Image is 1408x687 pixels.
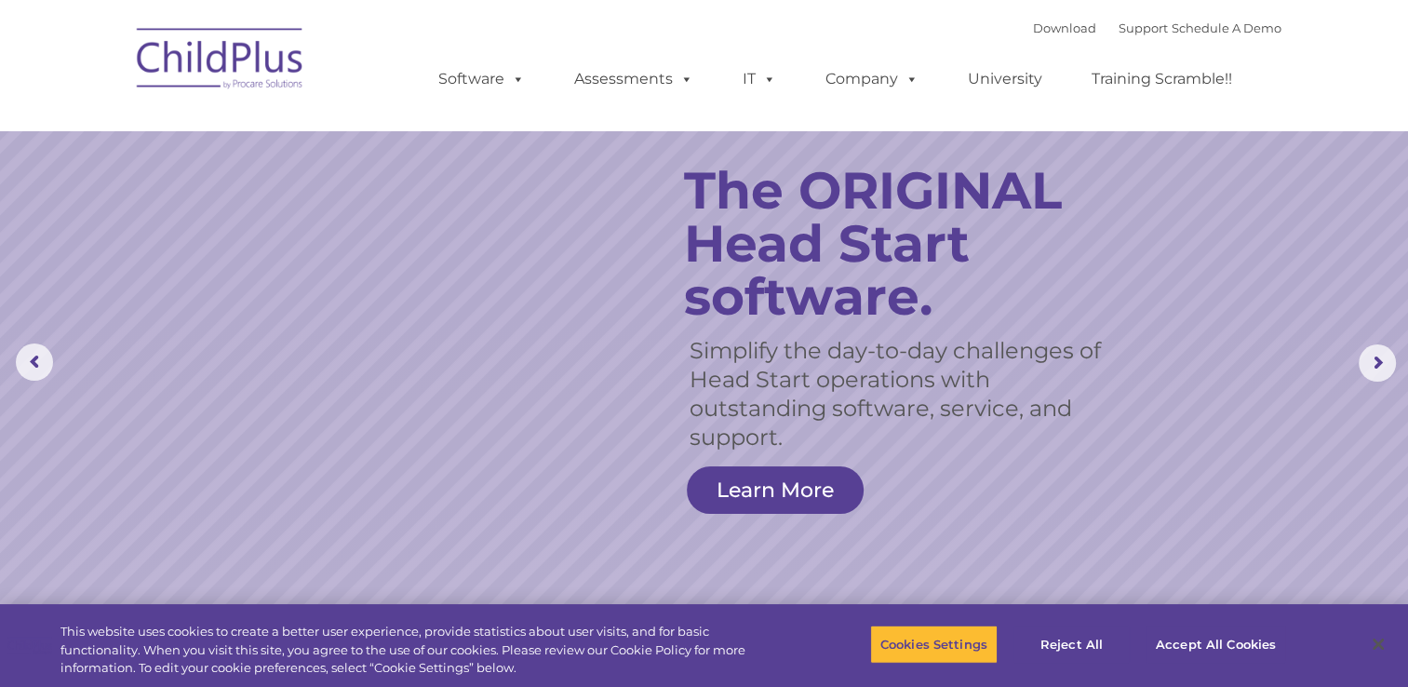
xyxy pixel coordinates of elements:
span: Phone number [259,199,338,213]
rs-layer: Simplify the day-to-day challenges of Head Start operations with outstanding software, service, a... [690,336,1102,451]
button: Reject All [1013,625,1130,664]
a: Company [807,61,937,98]
a: Download [1033,20,1096,35]
a: Assessments [556,61,712,98]
a: Learn More [687,466,864,514]
img: ChildPlus by Procare Solutions [127,15,314,108]
span: Last name [259,123,315,137]
a: Support [1119,20,1168,35]
a: Training Scramble!! [1073,61,1251,98]
button: Accept All Cookies [1146,625,1286,664]
button: Cookies Settings [870,625,998,664]
div: This website uses cookies to create a better user experience, provide statistics about user visit... [60,623,774,678]
font: | [1033,20,1281,35]
button: Close [1358,624,1399,665]
rs-layer: The ORIGINAL Head Start software. [684,164,1123,323]
a: Schedule A Demo [1172,20,1281,35]
a: IT [724,61,795,98]
a: Software [420,61,543,98]
a: University [949,61,1061,98]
